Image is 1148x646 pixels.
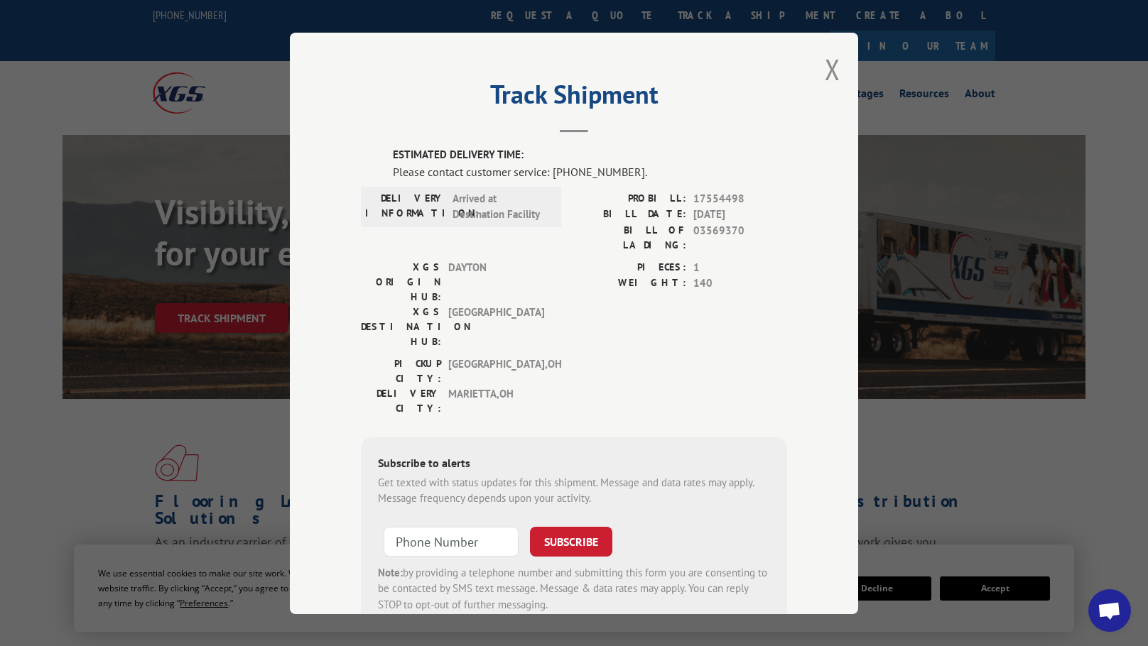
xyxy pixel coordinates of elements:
[453,190,548,222] span: Arrived at Destination Facility
[361,385,441,415] label: DELIVERY CITY:
[448,356,544,385] span: [GEOGRAPHIC_DATA] , OH
[393,147,787,163] label: ESTIMATED DELIVERY TIME:
[378,454,770,474] div: Subscribe to alerts
[361,259,441,304] label: XGS ORIGIN HUB:
[378,565,403,579] strong: Note:
[574,222,686,252] label: BILL OF LADING:
[693,190,787,207] span: 17554498
[448,304,544,349] span: [GEOGRAPHIC_DATA]
[393,163,787,180] div: Please contact customer service: [PHONE_NUMBER].
[693,207,787,223] span: [DATE]
[693,259,787,275] span: 1
[361,356,441,385] label: PICKUP CITY:
[574,259,686,275] label: PIECES:
[693,275,787,292] span: 140
[365,190,445,222] label: DELIVERY INFORMATION:
[361,304,441,349] label: XGS DESTINATION HUB:
[574,207,686,223] label: BILL DATE:
[378,474,770,506] div: Get texted with status updates for this shipment. Message and data rates may apply. Message frequ...
[448,259,544,304] span: DAYTON
[361,84,787,111] h2: Track Shipment
[574,275,686,292] label: WEIGHT:
[530,526,612,556] button: SUBSCRIBE
[574,190,686,207] label: PROBILL:
[448,385,544,415] span: MARIETTA , OH
[384,526,519,556] input: Phone Number
[825,50,840,88] button: Close modal
[1088,589,1131,632] a: Open chat
[693,222,787,252] span: 03569370
[378,564,770,613] div: by providing a telephone number and submitting this form you are consenting to be contacted by SM...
